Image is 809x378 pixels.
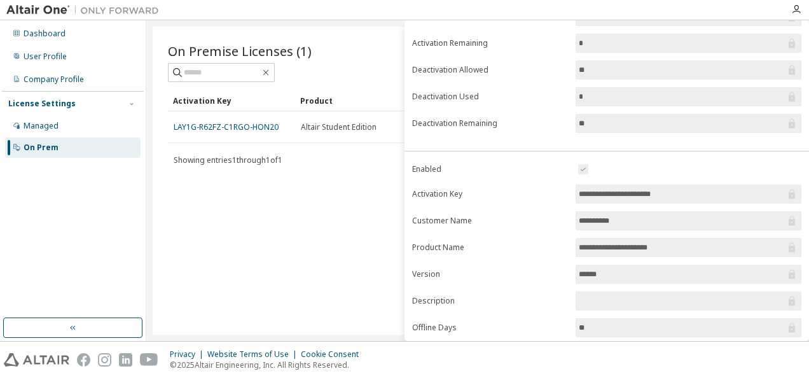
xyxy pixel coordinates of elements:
[24,52,67,62] div: User Profile
[24,74,84,85] div: Company Profile
[301,122,377,132] span: Altair Student Edition
[412,92,568,102] label: Deactivation Used
[173,90,290,111] div: Activation Key
[77,353,90,367] img: facebook.svg
[24,143,59,153] div: On Prem
[168,42,312,60] span: On Premise Licenses (1)
[412,242,568,253] label: Product Name
[119,353,132,367] img: linkedin.svg
[412,216,568,226] label: Customer Name
[412,38,568,48] label: Activation Remaining
[8,99,76,109] div: License Settings
[412,65,568,75] label: Deactivation Allowed
[98,353,111,367] img: instagram.svg
[412,189,568,199] label: Activation Key
[140,353,158,367] img: youtube.svg
[174,122,279,132] a: LAY1G-R62FZ-C1RGO-HON20
[170,349,207,360] div: Privacy
[300,90,417,111] div: Product
[174,155,282,165] span: Showing entries 1 through 1 of 1
[412,164,568,174] label: Enabled
[207,349,301,360] div: Website Terms of Use
[412,323,568,333] label: Offline Days
[412,296,568,306] label: Description
[301,349,366,360] div: Cookie Consent
[24,121,59,131] div: Managed
[170,360,366,370] p: © 2025 Altair Engineering, Inc. All Rights Reserved.
[412,269,568,279] label: Version
[6,4,165,17] img: Altair One
[4,353,69,367] img: altair_logo.svg
[24,29,66,39] div: Dashboard
[412,118,568,129] label: Deactivation Remaining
